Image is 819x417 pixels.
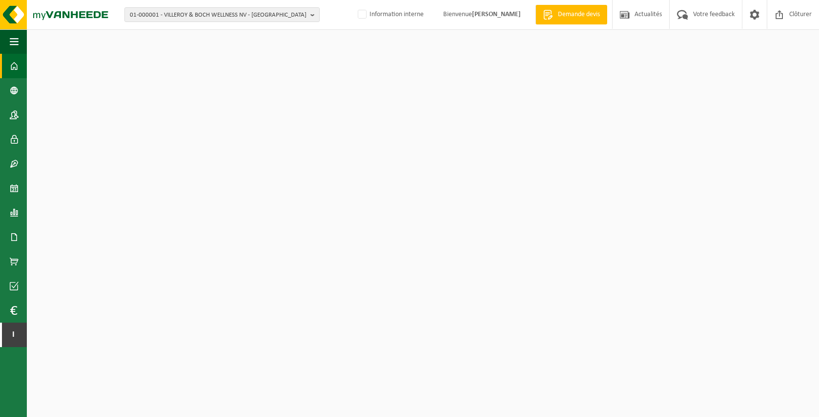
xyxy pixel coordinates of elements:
[472,11,521,18] strong: [PERSON_NAME]
[124,7,320,22] button: 01-000001 - VILLEROY & BOCH WELLNESS NV - [GEOGRAPHIC_DATA]
[555,10,602,20] span: Demande devis
[130,8,307,22] span: 01-000001 - VILLEROY & BOCH WELLNESS NV - [GEOGRAPHIC_DATA]
[356,7,424,22] label: Information interne
[10,323,17,347] span: I
[535,5,607,24] a: Demande devis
